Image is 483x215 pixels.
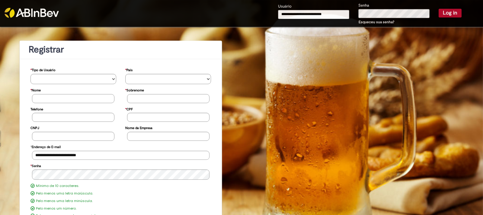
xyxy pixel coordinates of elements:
label: Pelo menos uma letra minúscula. [36,199,93,204]
label: CNPJ [30,123,39,132]
label: Senha [358,3,369,8]
label: Sobrenome [125,85,144,94]
label: Usuário [278,4,292,9]
h1: Registrar [29,45,213,55]
label: Tipo de Usuário [30,65,56,74]
label: CPF [125,104,133,113]
label: Mínimo de 10 caracteres. [36,184,79,188]
label: Nome da Empresa [125,123,152,132]
button: Log in [439,9,462,17]
label: Senha [30,161,41,170]
label: Nome [30,85,41,94]
label: Endereço de E-mail [30,142,61,151]
img: ABInbev-white.png [5,8,59,18]
label: Telefone [30,104,43,113]
label: País [125,65,133,74]
label: Pelo menos uma letra maiúscula. [36,191,93,196]
a: Esqueceu sua senha? [359,20,394,24]
label: Pelo menos um número. [36,206,76,211]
